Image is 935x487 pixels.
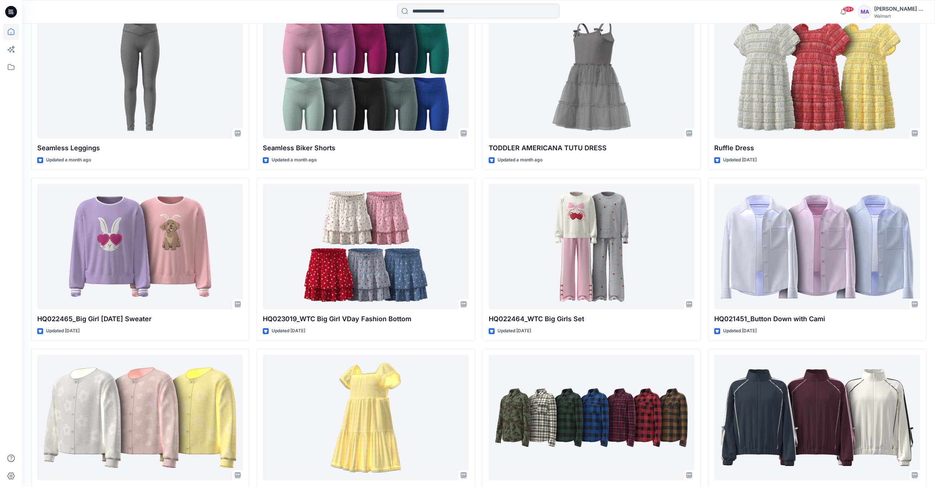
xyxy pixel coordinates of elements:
[498,156,542,164] p: Updated a month ago
[723,327,757,335] p: Updated [DATE]
[263,13,468,139] a: Seamless Biker Shorts
[498,327,531,335] p: Updated [DATE]
[263,314,468,324] p: HQ023019_WTC Big Girl VDay Fashion Bottom
[37,355,243,480] a: Toddler Cardi
[858,5,871,18] div: MA
[714,13,920,139] a: Ruffle Dress
[37,13,243,139] a: Seamless Leggings
[263,184,468,309] a: HQ023019_WTC Big Girl VDay Fashion Bottom
[37,143,243,153] p: Seamless Leggings
[272,156,317,164] p: Updated a month ago
[489,355,694,480] a: HQ018329_WN Knit Shacket
[874,4,926,13] div: [PERSON_NAME] Au-[PERSON_NAME]
[489,13,694,139] a: TODDLER AMERICANA TUTU DRESS
[874,13,926,19] div: Walmart
[489,143,694,153] p: TODDLER AMERICANA TUTU DRESS
[714,314,920,324] p: HQ021451_Button Down with Cami
[272,327,305,335] p: Updated [DATE]
[263,355,468,480] a: Smocked Top Half Dress Novelty Fabric
[843,6,854,12] span: 99+
[489,184,694,309] a: HQ022464_WTC Big Girls Set
[46,327,80,335] p: Updated [DATE]
[714,184,920,309] a: HQ021451_Button Down with Cami
[714,355,920,480] a: HQ023941_Tween Track Jacket
[46,156,91,164] p: Updated a month ago
[489,314,694,324] p: HQ022464_WTC Big Girls Set
[723,156,757,164] p: Updated [DATE]
[714,143,920,153] p: Ruffle Dress
[37,314,243,324] p: HQ022465_Big Girl [DATE] Sweater
[263,143,468,153] p: Seamless Biker Shorts
[37,184,243,309] a: HQ022465_Big Girl Easter Sweater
